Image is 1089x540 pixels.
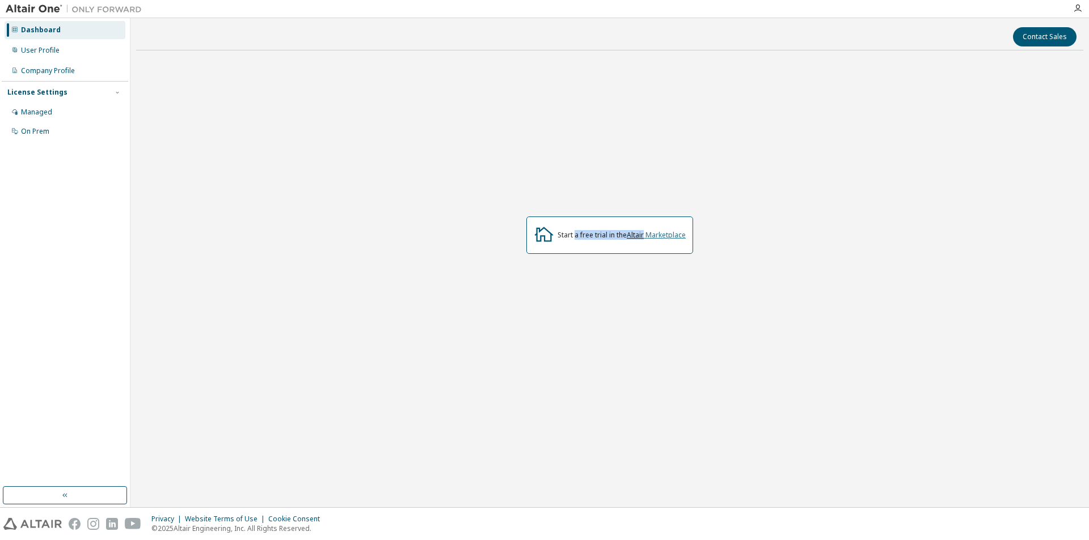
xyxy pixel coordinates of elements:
[268,515,327,524] div: Cookie Consent
[125,518,141,530] img: youtube.svg
[627,230,686,240] a: Altair Marketplace
[6,3,147,15] img: Altair One
[151,515,185,524] div: Privacy
[1013,27,1077,46] button: Contact Sales
[21,46,60,55] div: User Profile
[21,127,49,136] div: On Prem
[3,518,62,530] img: altair_logo.svg
[106,518,118,530] img: linkedin.svg
[87,518,99,530] img: instagram.svg
[7,88,67,97] div: License Settings
[21,108,52,117] div: Managed
[151,524,327,533] p: © 2025 Altair Engineering, Inc. All Rights Reserved.
[185,515,268,524] div: Website Terms of Use
[21,25,61,35] div: Dashboard
[21,66,75,75] div: Company Profile
[558,231,686,240] div: Start a free trial in the
[69,518,81,530] img: facebook.svg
